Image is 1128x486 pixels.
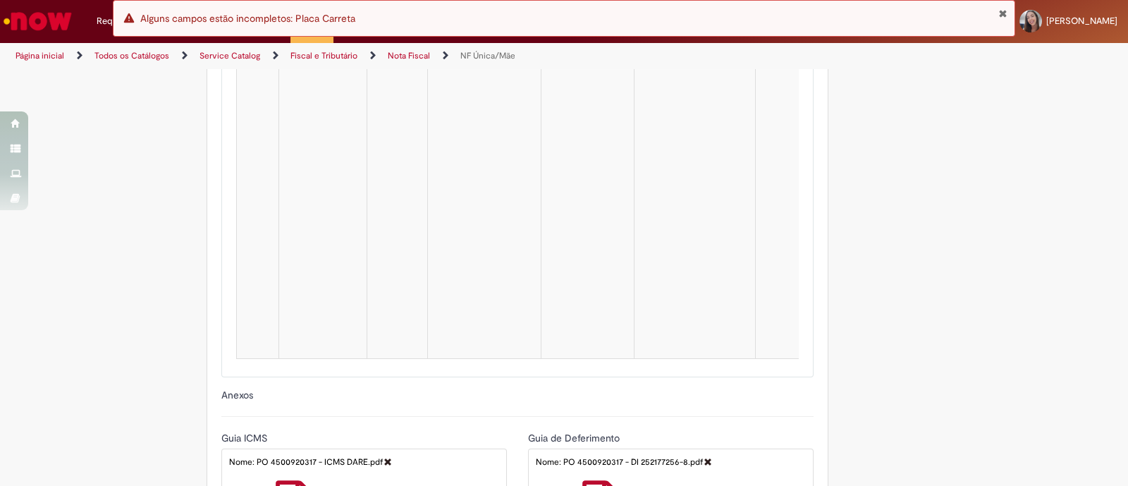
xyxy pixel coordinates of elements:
[532,456,809,473] div: Nome: PO 4500920317 - DI 252177256-8.pdf
[11,43,742,69] ul: Trilhas de página
[221,389,253,401] label: Anexos
[384,457,392,466] a: Delete
[97,14,146,28] span: Requisições
[704,457,712,466] a: Delete
[221,432,270,444] span: Guia ICMS
[460,50,515,61] a: NF Única/Mãe
[1046,15,1117,27] span: [PERSON_NAME]
[16,50,64,61] a: Página inicial
[200,50,260,61] a: Service Catalog
[140,12,355,25] span: Alguns campos estão incompletos: Placa Carreta
[226,456,503,473] div: Nome: PO 4500920317 - ICMS DARE.pdf
[528,432,623,444] span: Guia de Deferimento
[290,50,357,61] a: Fiscal e Tributário
[1,7,74,35] img: ServiceNow
[94,50,169,61] a: Todos os Catálogos
[388,50,430,61] a: Nota Fiscal
[998,8,1007,19] button: Fechar Notificação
